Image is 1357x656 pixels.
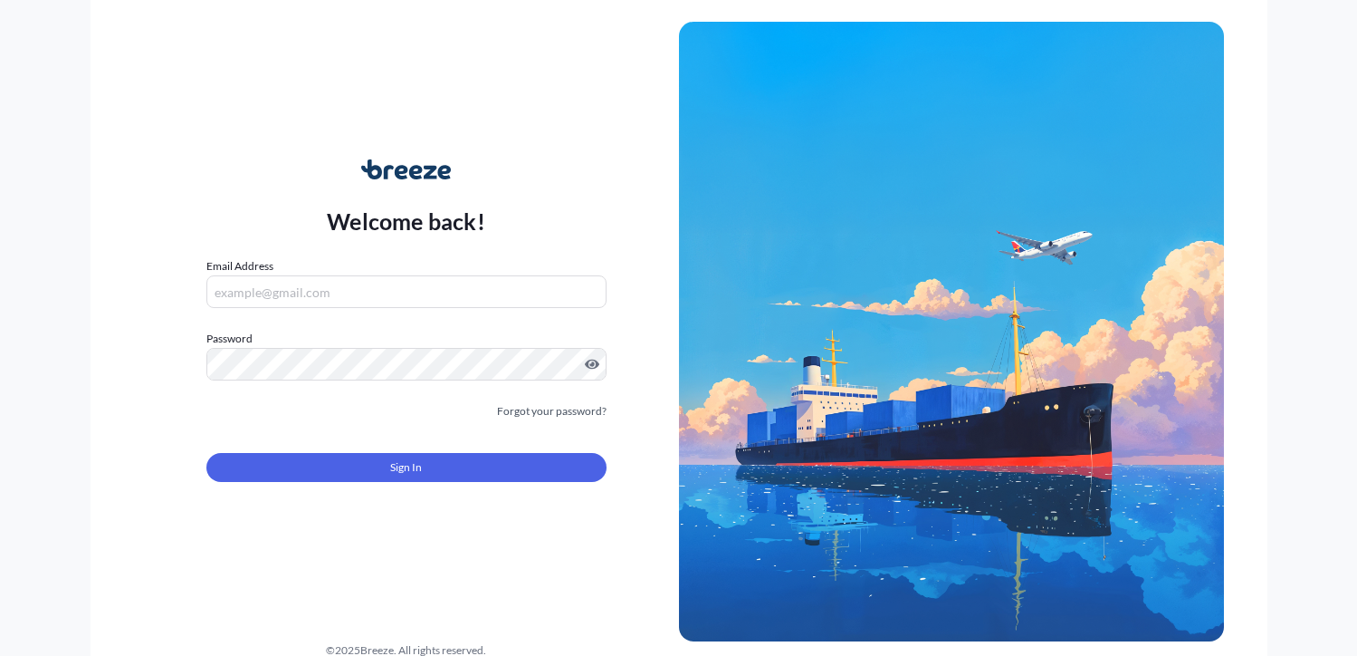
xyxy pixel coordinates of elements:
[206,257,273,275] label: Email Address
[206,275,607,308] input: example@gmail.com
[679,22,1224,642] img: Ship illustration
[206,330,607,348] label: Password
[327,207,485,236] p: Welcome back!
[497,402,607,420] a: Forgot your password?
[585,357,599,371] button: Show password
[390,458,422,477] span: Sign In
[206,453,607,482] button: Sign In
